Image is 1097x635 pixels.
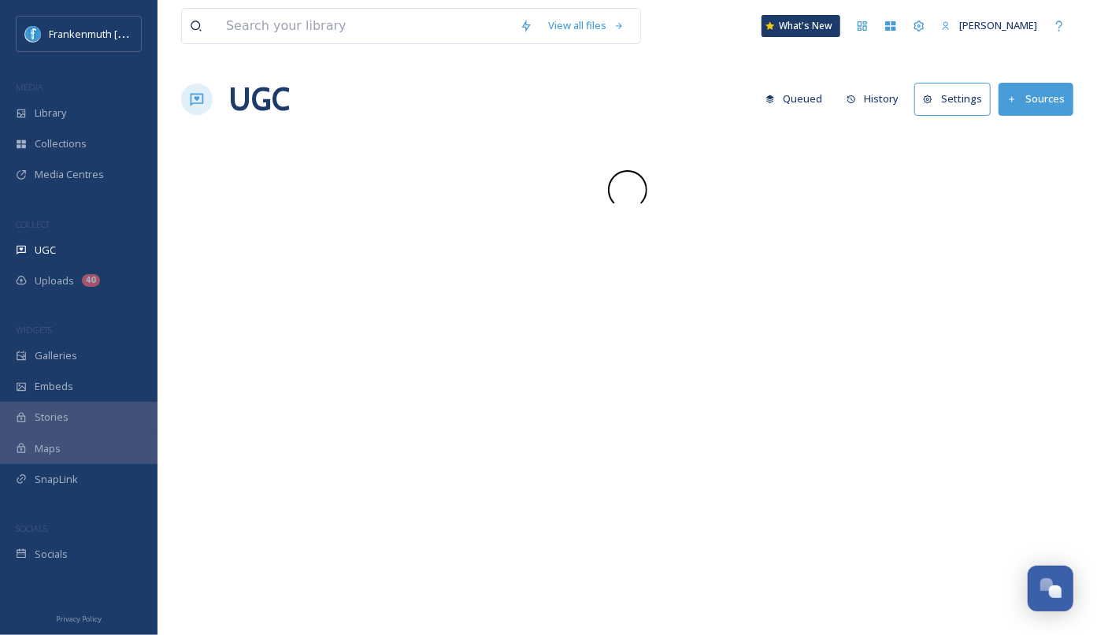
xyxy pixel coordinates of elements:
[758,84,839,114] a: Queued
[35,243,56,258] span: UGC
[933,10,1045,41] a: [PERSON_NAME]
[35,167,104,182] span: Media Centres
[35,410,69,425] span: Stories
[959,18,1037,32] span: [PERSON_NAME]
[25,26,41,42] img: Social%20Media%20PFP%202025.jpg
[999,83,1073,115] button: Sources
[758,84,831,114] button: Queued
[35,472,78,487] span: SnapLink
[35,273,74,288] span: Uploads
[56,614,102,624] span: Privacy Policy
[35,441,61,456] span: Maps
[82,274,100,287] div: 40
[35,547,68,562] span: Socials
[49,26,168,41] span: Frankenmuth [US_STATE]
[35,348,77,363] span: Galleries
[762,15,840,37] a: What's New
[16,324,52,336] span: WIDGETS
[16,218,50,230] span: COLLECT
[540,10,632,41] a: View all files
[914,83,991,115] button: Settings
[218,9,512,43] input: Search your library
[35,379,73,394] span: Embeds
[839,84,915,114] a: History
[914,83,999,115] a: Settings
[35,106,66,121] span: Library
[56,608,102,627] a: Privacy Policy
[35,136,87,151] span: Collections
[16,81,43,93] span: MEDIA
[16,522,47,534] span: SOCIALS
[839,84,907,114] button: History
[1028,566,1073,611] button: Open Chat
[228,76,290,123] a: UGC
